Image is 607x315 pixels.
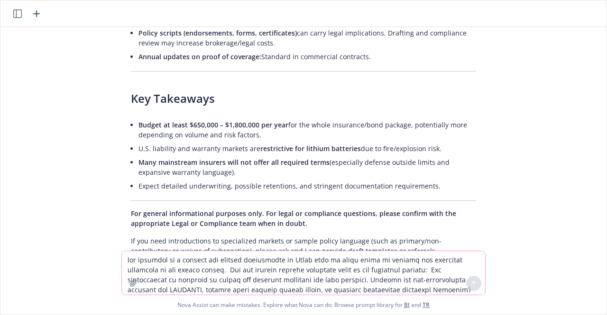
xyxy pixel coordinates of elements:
span: For general informational purposes only. For legal or compliance questions, please confirm with t... [131,209,456,228]
li: (especially defense outside limits and expansive warranty language). [138,155,476,179]
span: Key Takeaways [131,90,215,106]
li: Expect detailed underwriting, possible retentions, and stringent documentation requirements. [138,179,476,193]
p: If you need introductions to specialized markets or sample policy language (such as primary/non-c... [131,236,476,256]
span: Many mainstream insurers will not offer all required terms [138,158,330,167]
li: U.S. liability and warranty markets are due to fire/explosion risk. [138,142,476,155]
li: Standard in commercial contracts. [138,50,476,63]
li: for the whole insurance/bond package, potentially more depending on volume and risk factors. [138,118,476,142]
a: BI [404,301,410,309]
a: TR [423,301,430,309]
span: Budget at least $650,000 – $1,800,000 per year [138,120,288,129]
span: Nova Assist can make mistakes. Explore what Nova can do: Browse prompt library for and [4,295,603,315]
span: restrictive for lithium batteries [260,144,361,153]
span: Policy scripts (endorsements, forms, certificates) [138,28,297,37]
li: can carry legal implications. Drafting and compliance review may increase brokerage/legal costs. [138,26,476,50]
span: Annual updates on proof of coverage: [138,52,261,61]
